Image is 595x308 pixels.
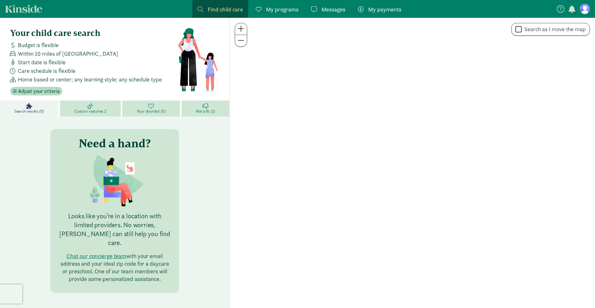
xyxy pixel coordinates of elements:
[67,252,126,260] button: Chat our concierge team
[18,75,162,84] span: Home based or center; any learning style; any schedule type
[196,109,215,114] span: Not a fit (2)
[18,49,118,58] span: Within 10 miles of [GEOGRAPHIC_DATA]
[208,5,243,14] span: Find child care
[10,28,177,38] h4: Your child care search
[266,5,298,14] span: My programs
[58,212,171,247] p: Looks like you’re in a location with limited providers. No worries, [PERSON_NAME] can still help ...
[14,109,44,114] span: Search results (0)
[60,101,122,116] a: Custom matches 2
[5,5,42,13] a: Kinside
[58,252,171,283] p: with your email address and your ideal zip code for a daycare or preschool. One of our team membe...
[182,101,229,116] a: Not a fit (2)
[18,58,66,66] span: Start date is flexible
[10,87,62,96] button: Adjust your criteria
[18,41,59,49] span: Budget is flexible
[321,5,345,14] span: Messages
[18,87,60,95] span: Adjust your criteria
[74,109,106,114] span: Custom matches 2
[368,5,401,14] span: My payments
[122,101,182,116] a: Your shortlist (0)
[79,137,151,150] h3: Need a hand?
[18,66,75,75] span: Care schedule is flexible
[137,109,166,114] span: Your shortlist (0)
